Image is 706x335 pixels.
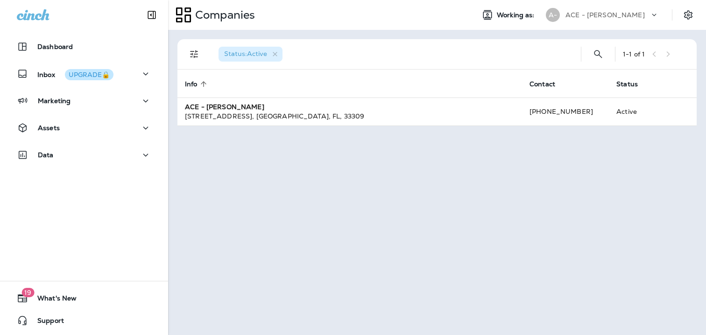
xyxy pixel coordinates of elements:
[9,119,159,137] button: Assets
[185,103,264,111] strong: ACE - [PERSON_NAME]
[38,97,71,105] p: Marketing
[9,37,159,56] button: Dashboard
[9,146,159,164] button: Data
[9,311,159,330] button: Support
[680,7,697,23] button: Settings
[589,45,607,63] button: Search Companies
[139,6,165,24] button: Collapse Sidebar
[565,11,645,19] p: ACE - [PERSON_NAME]
[9,91,159,110] button: Marketing
[37,69,113,79] p: Inbox
[9,289,159,307] button: 19What's New
[529,80,567,88] span: Contact
[185,112,515,121] div: [STREET_ADDRESS] , [GEOGRAPHIC_DATA] , FL , 33309
[191,8,255,22] p: Companies
[21,288,34,297] span: 19
[9,64,159,83] button: InboxUPGRADE🔒
[616,80,638,88] span: Status
[28,317,64,328] span: Support
[529,80,555,88] span: Contact
[69,71,110,78] div: UPGRADE🔒
[185,80,198,88] span: Info
[219,47,282,62] div: Status:Active
[497,11,537,19] span: Working as:
[28,294,77,306] span: What's New
[546,8,560,22] div: A-
[38,151,54,159] p: Data
[224,49,267,58] span: Status : Active
[522,98,609,126] td: [PHONE_NUMBER]
[616,80,650,88] span: Status
[185,45,204,63] button: Filters
[609,98,662,126] td: Active
[37,43,73,50] p: Dashboard
[38,124,60,132] p: Assets
[185,80,210,88] span: Info
[623,50,645,58] div: 1 - 1 of 1
[65,69,113,80] button: UPGRADE🔒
